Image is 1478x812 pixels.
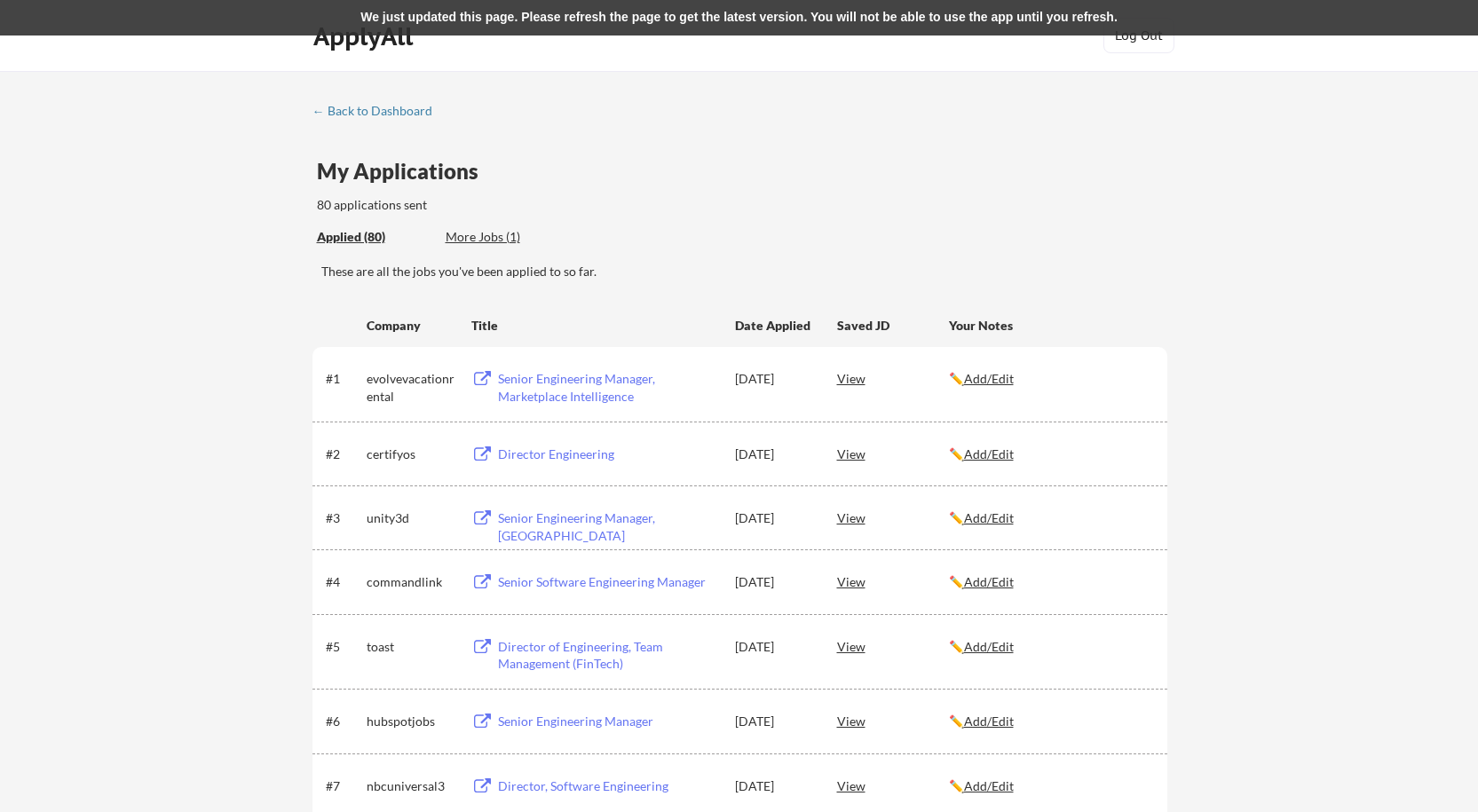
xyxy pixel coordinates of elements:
[312,105,446,117] div: ← Back to Dashboard
[317,161,493,182] div: My Applications
[735,638,813,656] div: [DATE]
[367,713,455,730] div: hubspotjobs
[498,370,718,405] div: Senior Engineering Manager, Marketplace Intelligence
[317,228,432,246] div: Applied (80)
[964,371,1014,386] u: Add/Edit
[837,309,949,341] div: Saved JD
[949,573,1151,591] div: ✏️
[735,777,813,795] div: [DATE]
[446,228,576,246] div: More Jobs (1)
[735,370,813,388] div: [DATE]
[735,445,813,463] div: [DATE]
[735,713,813,730] div: [DATE]
[949,777,1151,795] div: ✏️
[964,713,1014,729] u: Add/Edit
[313,21,418,51] div: ApplyAll
[498,777,718,795] div: Director, Software Engineering
[367,638,455,656] div: toast
[326,713,360,730] div: #6
[964,639,1014,654] u: Add/Edit
[837,362,949,394] div: View
[498,445,718,463] div: Director Engineering
[326,445,360,463] div: #2
[446,228,576,247] div: These are job applications we think you'd be a good fit for, but couldn't apply you to automatica...
[837,630,949,662] div: View
[949,445,1151,463] div: ✏️
[837,501,949,533] div: View
[367,573,455,591] div: commandlink
[498,638,718,673] div: Director of Engineering, Team Management (FinTech)
[367,509,455,527] div: unity3d
[735,317,813,335] div: Date Applied
[471,317,718,335] div: Title
[964,446,1014,461] u: Add/Edit
[964,778,1014,793] u: Add/Edit
[326,573,360,591] div: #4
[312,104,446,122] a: ← Back to Dashboard
[837,705,949,737] div: View
[837,565,949,597] div: View
[326,777,360,795] div: #7
[498,713,718,730] div: Senior Engineering Manager
[949,370,1151,388] div: ✏️
[367,777,455,795] div: nbcuniversal3
[317,228,432,247] div: These are all the jobs you've been applied to so far.
[321,263,1167,280] div: These are all the jobs you've been applied to so far.
[964,574,1014,589] u: Add/Edit
[498,509,718,544] div: Senior Engineering Manager, [GEOGRAPHIC_DATA]
[949,713,1151,730] div: ✏️
[367,445,455,463] div: certifyos
[367,370,455,405] div: evolvevacationrental
[498,573,718,591] div: Senior Software Engineering Manager
[949,509,1151,527] div: ✏️
[837,769,949,801] div: View
[326,509,360,527] div: #3
[326,638,360,656] div: #5
[837,438,949,469] div: View
[326,370,360,388] div: #1
[735,573,813,591] div: [DATE]
[1103,18,1174,53] button: Log Out
[367,317,455,335] div: Company
[949,638,1151,656] div: ✏️
[317,196,660,214] div: 80 applications sent
[949,317,1151,335] div: Your Notes
[964,510,1014,525] u: Add/Edit
[735,509,813,527] div: [DATE]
